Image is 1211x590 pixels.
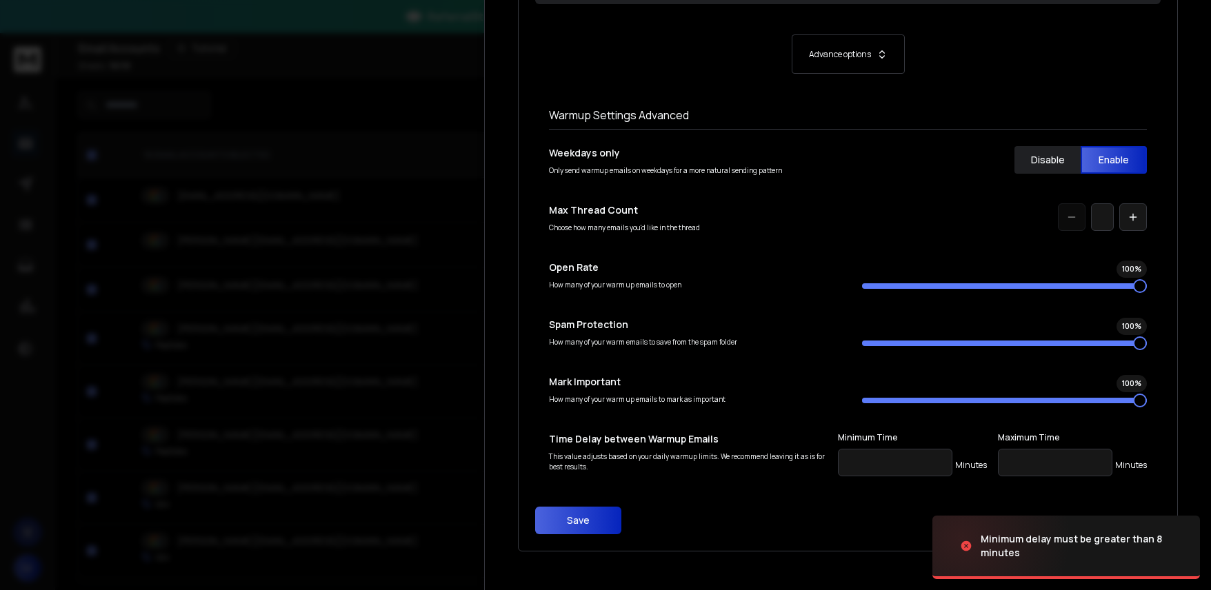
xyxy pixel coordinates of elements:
div: Minimum delay must be greater than 8 minutes [981,532,1183,560]
p: Only send warmup emails on weekdays for a more natural sending pattern [549,165,834,176]
p: Minutes [955,460,987,471]
p: Minutes [1115,460,1147,471]
p: How many of your warm up emails to mark as important [549,394,834,405]
p: Mark Important [549,375,834,389]
div: 100 % [1117,318,1147,335]
button: Advance options [549,34,1147,74]
p: Time Delay between Warmup Emails [549,432,832,446]
button: Disable [1014,146,1081,174]
p: Spam Protection [549,318,834,332]
div: 100 % [1117,261,1147,278]
img: image [932,509,1070,583]
div: 100 % [1117,375,1147,392]
label: Minimum Time [838,432,987,443]
p: Max Thread Count [549,203,834,217]
p: Advance options [809,49,871,60]
p: This value adjusts based on your daily warmup limits. We recommend leaving it as is for best resu... [549,451,832,472]
h1: Warmup Settings Advanced [549,107,1147,123]
button: Save [535,507,621,534]
p: How many of your warm up emails to open [549,280,834,290]
p: Choose how many emails you'd like in the thread [549,223,834,233]
p: Weekdays only [549,146,834,160]
p: Open Rate [549,261,834,274]
p: How many of your warm emails to save from the spam folder [549,337,834,347]
label: Maximum Time [998,432,1147,443]
button: Enable [1081,146,1147,174]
